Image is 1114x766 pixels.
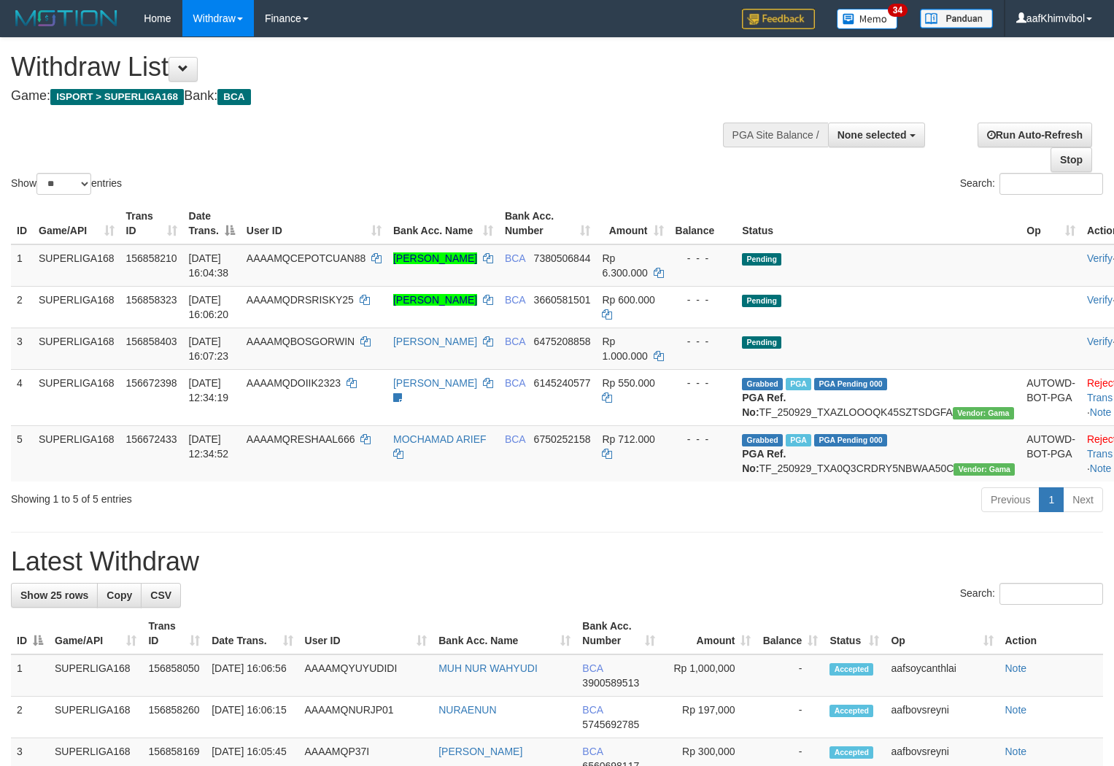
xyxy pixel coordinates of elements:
th: Game/API: activate to sort column ascending [49,613,142,654]
span: AAAAMQBOSGORWIN [247,336,355,347]
td: TF_250929_TXA0Q3CRDRY5NBWAA50C [736,425,1021,481]
td: SUPERLIGA168 [33,244,120,287]
div: - - - [676,251,731,266]
th: Op: activate to sort column ascending [885,613,999,654]
div: - - - [676,293,731,307]
span: Show 25 rows [20,589,88,601]
a: Verify [1087,294,1113,306]
a: MUH NUR WAHYUDI [438,662,538,674]
span: Copy 6475208858 to clipboard [534,336,591,347]
div: Showing 1 to 5 of 5 entries [11,486,453,506]
td: SUPERLIGA168 [33,286,120,328]
a: Stop [1051,147,1092,172]
span: Copy [107,589,132,601]
span: 156672433 [126,433,177,445]
span: PGA Pending [814,434,887,446]
span: None selected [838,129,907,141]
span: Rp 550.000 [602,377,654,389]
th: Trans ID: activate to sort column ascending [142,613,206,654]
th: User ID: activate to sort column ascending [241,203,387,244]
th: Balance [670,203,737,244]
td: 156858050 [142,654,206,697]
th: ID: activate to sort column descending [11,613,49,654]
span: [DATE] 12:34:52 [189,433,229,460]
td: 5 [11,425,33,481]
a: Note [1005,746,1027,757]
label: Search: [960,583,1103,605]
td: - [757,697,824,738]
span: ISPORT > SUPERLIGA168 [50,89,184,105]
span: [DATE] 12:34:19 [189,377,229,403]
th: Action [999,613,1104,654]
label: Search: [960,173,1103,195]
div: - - - [676,334,731,349]
td: Rp 1,000,000 [661,654,757,697]
span: AAAAMQDRSRISKY25 [247,294,354,306]
td: TF_250929_TXAZLOOOQK45SZTSDGFA [736,369,1021,425]
span: BCA [582,746,603,757]
span: Vendor URL: https://trx31.1velocity.biz [954,463,1015,476]
a: Copy [97,583,142,608]
a: [PERSON_NAME] [393,294,477,306]
a: [PERSON_NAME] [393,336,477,347]
td: SUPERLIGA168 [33,369,120,425]
th: Status: activate to sort column ascending [824,613,885,654]
select: Showentries [36,173,91,195]
span: CSV [150,589,171,601]
td: SUPERLIGA168 [49,654,142,697]
td: 1 [11,654,49,697]
th: Game/API: activate to sort column ascending [33,203,120,244]
th: ID [11,203,33,244]
th: Op: activate to sort column ascending [1021,203,1081,244]
td: AAAAMQNURJP01 [299,697,433,738]
td: SUPERLIGA168 [33,328,120,369]
span: BCA [505,336,525,347]
th: Amount: activate to sort column ascending [661,613,757,654]
td: 156858260 [142,697,206,738]
input: Search: [999,173,1103,195]
a: Next [1063,487,1103,512]
span: BCA [217,89,250,105]
span: AAAAMQCEPOTCUAN88 [247,252,365,264]
b: PGA Ref. No: [742,448,786,474]
span: AAAAMQDOIIK2323 [247,377,341,389]
th: Bank Acc. Number: activate to sort column ascending [576,613,661,654]
span: Accepted [829,746,873,759]
span: BCA [505,252,525,264]
a: [PERSON_NAME] [438,746,522,757]
span: Marked by aafsoycanthlai [786,434,811,446]
b: PGA Ref. No: [742,392,786,418]
a: [PERSON_NAME] [393,377,477,389]
span: Accepted [829,705,873,717]
span: BCA [505,433,525,445]
th: Status [736,203,1021,244]
span: [DATE] 16:04:38 [189,252,229,279]
th: Bank Acc. Name: activate to sort column ascending [433,613,576,654]
span: 156672398 [126,377,177,389]
span: Vendor URL: https://trx31.1velocity.biz [953,407,1014,419]
td: Rp 197,000 [661,697,757,738]
span: 34 [888,4,908,17]
span: Rp 712.000 [602,433,654,445]
span: Pending [742,295,781,307]
td: [DATE] 16:06:56 [206,654,298,697]
button: None selected [828,123,925,147]
th: Amount: activate to sort column ascending [596,203,669,244]
span: Rp 1.000.000 [602,336,647,362]
span: Rp 600.000 [602,294,654,306]
td: aafsoycanthlai [885,654,999,697]
a: Show 25 rows [11,583,98,608]
span: [DATE] 16:06:20 [189,294,229,320]
td: 2 [11,697,49,738]
span: Pending [742,336,781,349]
span: AAAAMQRESHAAL666 [247,433,355,445]
a: Note [1090,406,1112,418]
img: Feedback.jpg [742,9,815,29]
span: Copy 5745692785 to clipboard [582,719,639,730]
span: 156858210 [126,252,177,264]
span: Copy 7380506844 to clipboard [534,252,591,264]
span: Marked by aafsoycanthlai [786,378,811,390]
label: Show entries [11,173,122,195]
a: [PERSON_NAME] [393,252,477,264]
td: 1 [11,244,33,287]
